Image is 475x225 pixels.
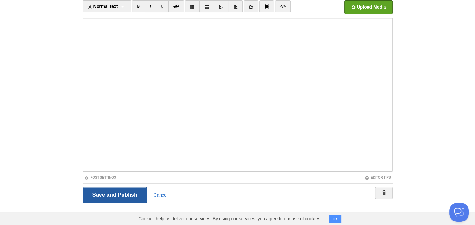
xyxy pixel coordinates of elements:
[132,0,145,12] a: B
[168,0,184,12] a: Str
[156,0,169,12] a: U
[365,176,391,179] a: Editor Tips
[145,0,156,12] a: I
[154,192,168,197] a: Cancel
[275,0,291,12] a: </>
[449,203,469,222] iframe: Help Scout Beacon - Open
[173,4,179,9] del: Str
[329,215,342,223] button: OK
[84,176,116,179] a: Post Settings
[83,187,147,203] input: Save and Publish
[88,4,118,9] span: Normal text
[265,4,269,9] img: pagebreak-icon.png
[132,212,328,225] span: Cookies help us deliver our services. By using our services, you agree to our use of cookies.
